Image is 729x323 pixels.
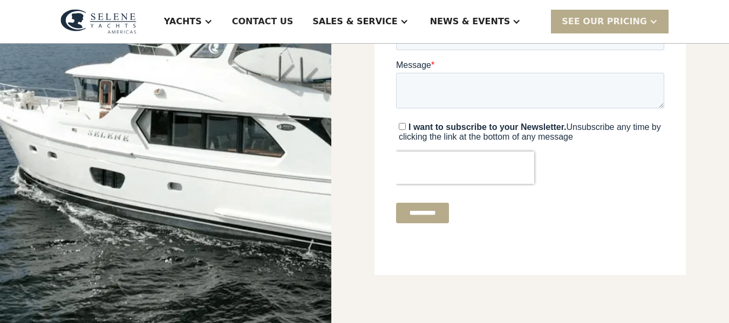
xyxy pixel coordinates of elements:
[430,15,510,28] div: News & EVENTS
[232,15,294,28] div: Contact US
[562,15,647,28] div: SEE Our Pricing
[551,10,669,33] div: SEE Our Pricing
[164,15,202,28] div: Yachts
[60,9,137,34] img: logo
[312,15,397,28] div: Sales & Service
